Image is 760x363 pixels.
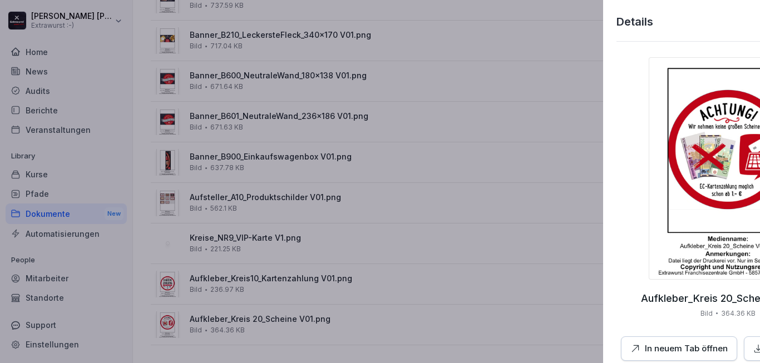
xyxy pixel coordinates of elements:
[621,336,737,361] button: In neuem Tab öffnen
[616,13,653,30] p: Details
[645,342,728,355] p: In neuem Tab öffnen
[721,309,756,319] p: 364.36 KB
[700,309,713,319] p: Bild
